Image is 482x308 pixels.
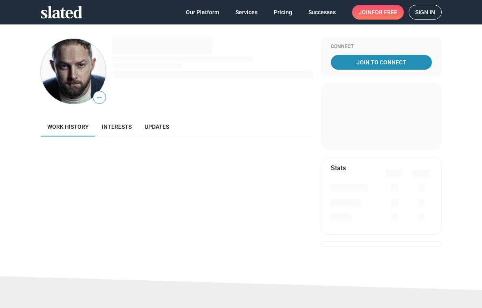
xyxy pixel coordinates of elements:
span: Services [235,5,258,20]
span: Successes [308,5,336,20]
span: Work history [47,123,89,130]
a: Successes [302,5,342,20]
a: Interests [95,117,138,136]
div: Connect [331,44,432,50]
span: Join To Connect [332,55,430,70]
span: — [93,92,106,103]
mat-card-title: Stats [331,164,346,172]
span: Pricing [274,5,292,20]
a: Work history [41,117,95,136]
a: Sign in [409,5,442,20]
a: Join To Connect [331,55,432,70]
span: Join [359,5,397,20]
a: Joinfor free [352,5,404,20]
a: Our Platform [179,5,226,20]
a: Updates [138,117,176,136]
span: for free [372,5,397,20]
span: Interests [102,123,132,130]
span: Sign in [415,5,435,19]
a: Services [229,5,264,20]
a: Pricing [267,5,299,20]
span: Updates [145,123,169,130]
span: Our Platform [186,5,219,20]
